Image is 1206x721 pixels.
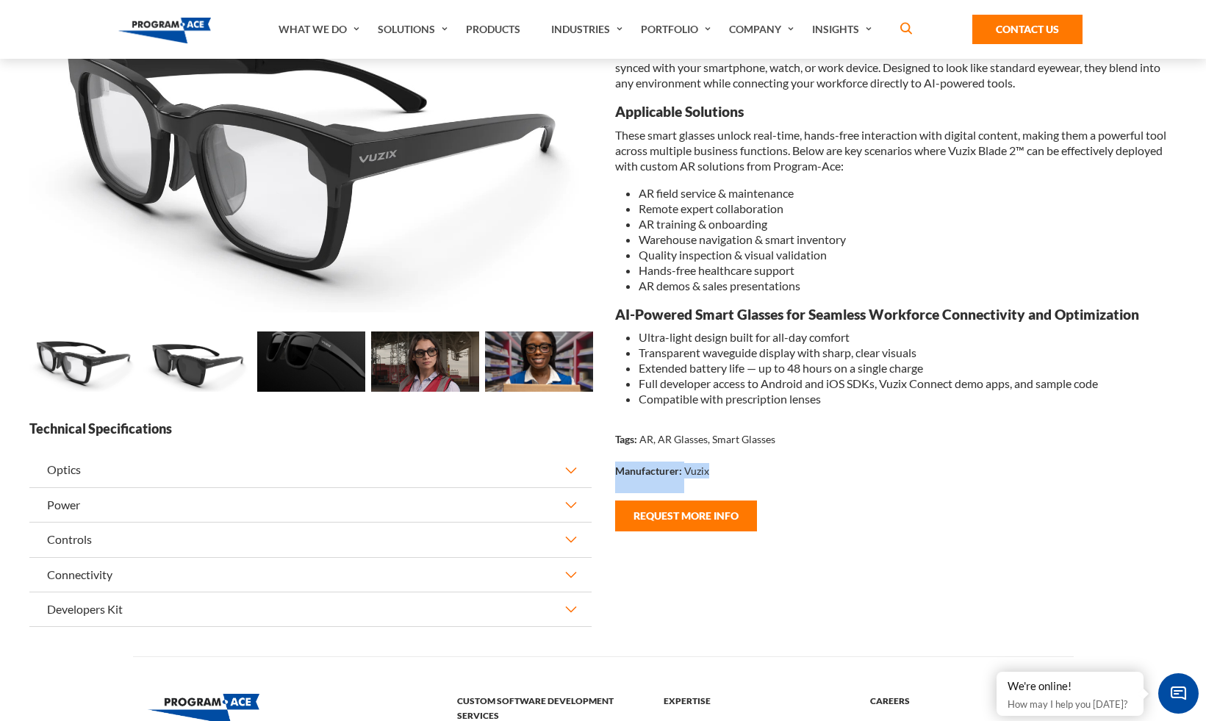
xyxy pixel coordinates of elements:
button: Controls [29,523,592,556]
p: How may I help you [DATE]? [1008,695,1133,713]
img: Vuzix Z100™ Smart Glasses - Preview 3 [371,331,479,392]
h3: AI-Powered Smart Glasses for Seamless Workforce Connectivity and Optimization [615,305,1177,323]
a: Expertise [664,695,853,706]
span: Chat Widget [1158,673,1199,714]
li: Warehouse navigation & smart inventory [639,232,1177,247]
button: Power [29,488,592,522]
li: Compatible with prescription lenses [639,391,1177,406]
a: Custom Software Development Services [457,710,646,721]
button: Developers Kit [29,592,592,626]
li: AR field service & maintenance [639,185,1177,201]
li: Extended battery life — up to 48 hours on a single charge [639,360,1177,376]
a: Contact Us [972,15,1083,44]
li: Quality inspection & visual validation [639,247,1177,262]
strong: Careers [870,694,1059,709]
button: Optics [29,453,592,487]
img: Vuzix Z100™ Smart Glasses - Preview 0 [29,331,137,392]
img: Vuzix Z100™ Smart Glasses - Preview 2 [257,331,365,392]
div: We're online! [1008,679,1133,694]
strong: Technical Specifications [29,420,592,438]
li: Transparent waveguide display with sharp, clear visuals [639,345,1177,360]
p: These smart glasses unlock real-time, hands-free interaction with digital content, making them a ... [615,127,1177,173]
li: Hands-free healthcare support [639,262,1177,278]
strong: Tags: [615,433,637,445]
button: Connectivity [29,558,592,592]
img: Program-Ace [118,18,212,43]
button: Request More Info [615,501,757,531]
li: Remote expert collaboration [639,201,1177,216]
li: Full developer access to Android and iOS SDKs, Vuzix Connect demo apps, and sample code [639,376,1177,391]
p: The Z100 delivers hands-free access to critical updates, AI guidance, and device notifications—ri... [615,29,1177,90]
p: Vuzix [684,463,709,478]
p: AR, AR Glasses, Smart Glasses [639,431,775,447]
strong: Manufacturer: [615,464,682,477]
img: Vuzix Z100™ Smart Glasses - Preview 1 [143,331,251,392]
li: AR demos & sales presentations [639,278,1177,293]
strong: Expertise [664,694,853,709]
h3: Applicable Solutions [615,102,1177,121]
img: Vuzix Z100™ Smart Glasses - Preview 4 [485,331,593,392]
li: Ultra-light design built for all-day comfort [639,329,1177,345]
li: AR training & onboarding [639,216,1177,232]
